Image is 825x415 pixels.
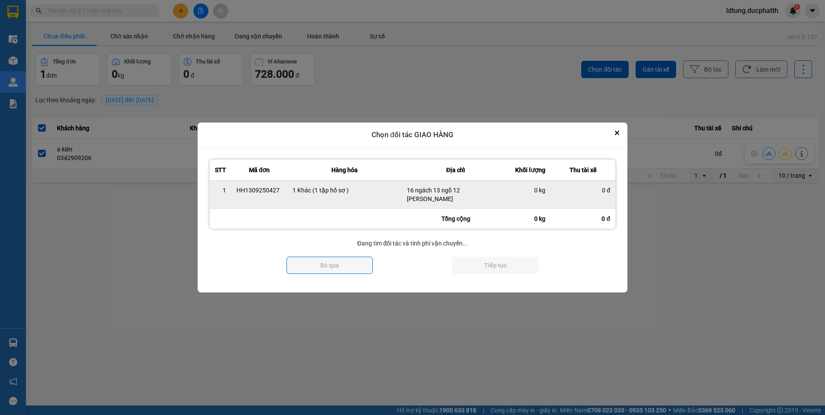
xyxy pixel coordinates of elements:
[407,186,504,203] div: 16 ngách 13 ngõ 12 [PERSON_NAME]
[551,209,615,229] div: 0 đ
[452,257,538,274] button: Tiếp tục
[515,165,545,175] div: Khối lượng
[515,186,545,195] div: 0 kg
[293,186,397,195] div: 1 Khác (1 tập hố sơ )
[198,123,627,148] div: Chọn đối tác GIAO HÀNG
[556,186,610,195] div: 0 đ
[236,186,282,195] div: HH1309250427
[293,165,397,175] div: Hàng hóa
[215,165,226,175] div: STT
[612,128,622,138] button: Close
[556,165,610,175] div: Thu tài xế
[407,165,504,175] div: Địa chỉ
[287,257,373,274] button: Bỏ qua
[198,123,627,292] div: dialog
[208,239,617,248] div: Đang tìm đối tác và tính phí vận chuyển...
[510,209,551,229] div: 0 kg
[236,165,282,175] div: Mã đơn
[402,209,510,229] div: Tổng cộng
[215,186,226,195] div: 1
